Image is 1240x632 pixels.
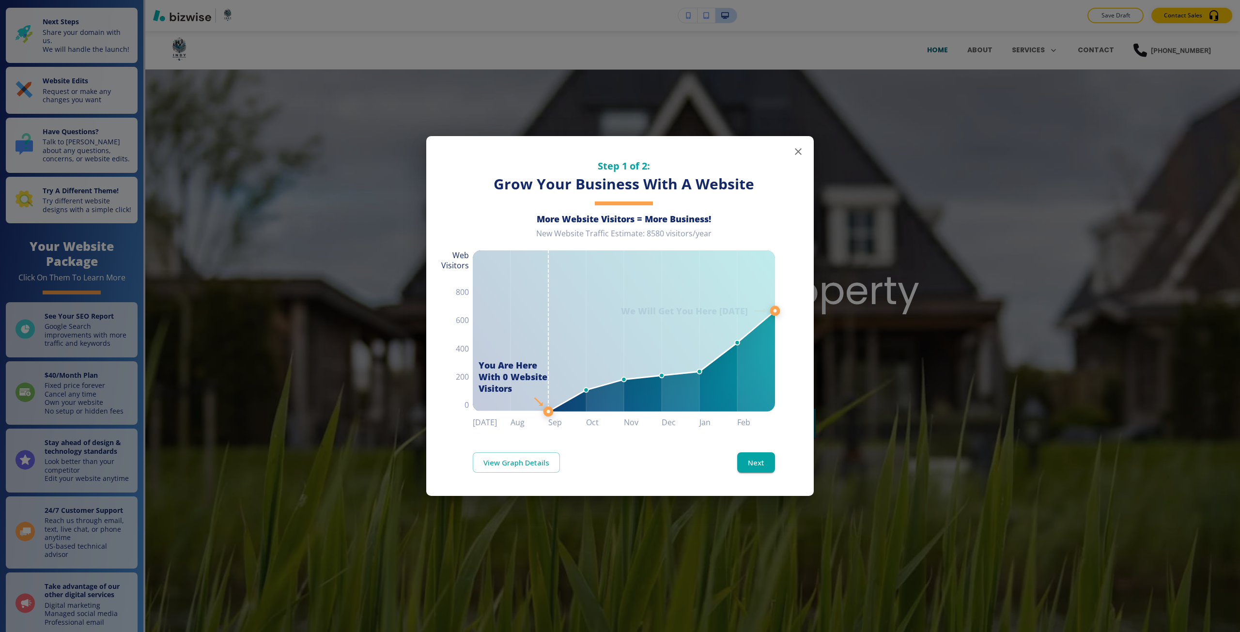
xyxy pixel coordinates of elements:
[624,416,662,429] h6: Nov
[473,452,560,473] a: View Graph Details
[511,416,548,429] h6: Aug
[586,416,624,429] h6: Oct
[548,416,586,429] h6: Sep
[473,159,775,172] h5: Step 1 of 2:
[662,416,699,429] h6: Dec
[737,452,775,473] button: Next
[473,229,775,247] div: New Website Traffic Estimate: 8580 visitors/year
[737,416,775,429] h6: Feb
[473,174,775,194] h3: Grow Your Business With A Website
[473,213,775,225] h6: More Website Visitors = More Business!
[699,416,737,429] h6: Jan
[473,416,511,429] h6: [DATE]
